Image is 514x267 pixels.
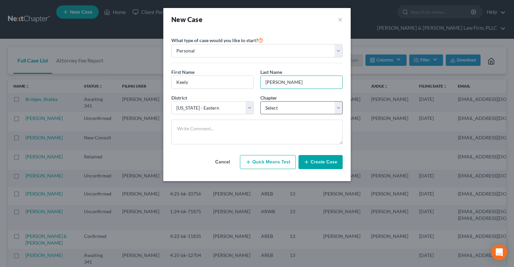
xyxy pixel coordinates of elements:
input: Enter Last Name [261,76,342,89]
strong: New Case [171,15,202,23]
span: Chapter [260,95,277,101]
button: × [338,15,343,24]
span: First Name [171,69,194,75]
button: Create Case [298,155,343,169]
input: Enter First Name [172,76,253,89]
div: Open Intercom Messenger [491,244,507,260]
label: What type of case would you like to start? [171,36,263,44]
span: District [171,95,187,101]
span: Last Name [260,69,282,75]
button: Quick Means Test [240,155,296,169]
button: Cancel [208,155,237,169]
